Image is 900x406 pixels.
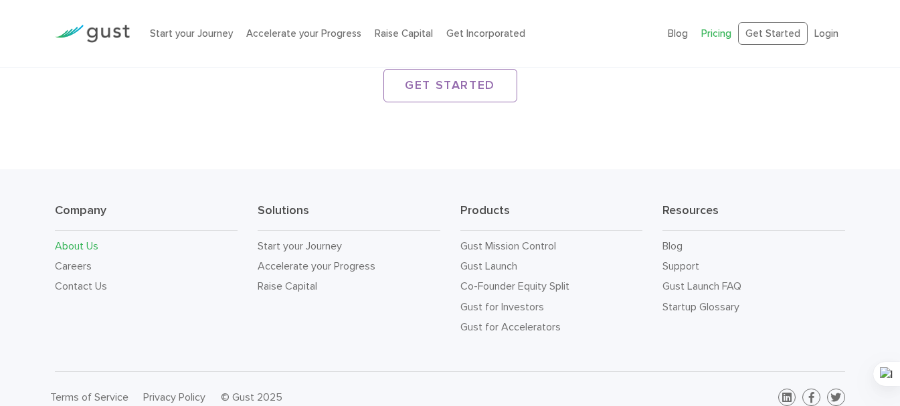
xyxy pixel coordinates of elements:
[460,203,643,231] h3: Products
[446,27,525,39] a: Get Incorporated
[55,260,92,272] a: Careers
[246,27,361,39] a: Accelerate your Progress
[460,280,569,292] a: Co-Founder Equity Split
[375,27,433,39] a: Raise Capital
[460,320,561,333] a: Gust for Accelerators
[662,280,741,292] a: Gust Launch FAQ
[55,203,238,231] h3: Company
[258,280,317,292] a: Raise Capital
[662,260,699,272] a: Support
[143,391,205,403] a: Privacy Policy
[668,27,688,39] a: Blog
[701,27,731,39] a: Pricing
[383,69,517,102] a: GET STARTED
[150,27,233,39] a: Start your Journey
[738,22,808,45] a: Get Started
[55,239,98,252] a: About Us
[50,391,128,403] a: Terms of Service
[662,203,845,231] h3: Resources
[55,280,107,292] a: Contact Us
[662,239,683,252] a: Blog
[258,239,342,252] a: Start your Journey
[662,300,739,313] a: Startup Glossary
[460,260,517,272] a: Gust Launch
[258,260,375,272] a: Accelerate your Progress
[460,239,556,252] a: Gust Mission Control
[55,25,130,43] img: Gust Logo
[814,27,838,39] a: Login
[460,300,544,313] a: Gust for Investors
[258,203,440,231] h3: Solutions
